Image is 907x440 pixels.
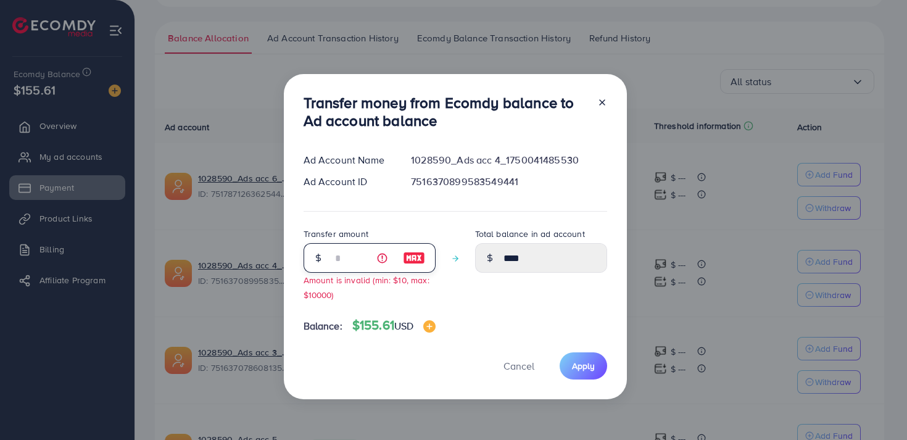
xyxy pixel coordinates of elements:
span: Balance: [304,319,342,333]
button: Apply [560,352,607,379]
label: Total balance in ad account [475,228,585,240]
img: image [403,251,425,265]
div: 7516370899583549441 [401,175,616,189]
span: Cancel [503,359,534,373]
div: Ad Account ID [294,175,402,189]
h4: $155.61 [352,318,436,333]
div: 1028590_Ads acc 4_1750041485530 [401,153,616,167]
span: USD [394,319,413,333]
img: image [423,320,436,333]
div: Ad Account Name [294,153,402,167]
span: Apply [572,360,595,372]
iframe: Chat [855,384,898,431]
button: Cancel [488,352,550,379]
small: Amount is invalid (min: $10, max: $10000) [304,274,429,300]
label: Transfer amount [304,228,368,240]
h3: Transfer money from Ecomdy balance to Ad account balance [304,94,587,130]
